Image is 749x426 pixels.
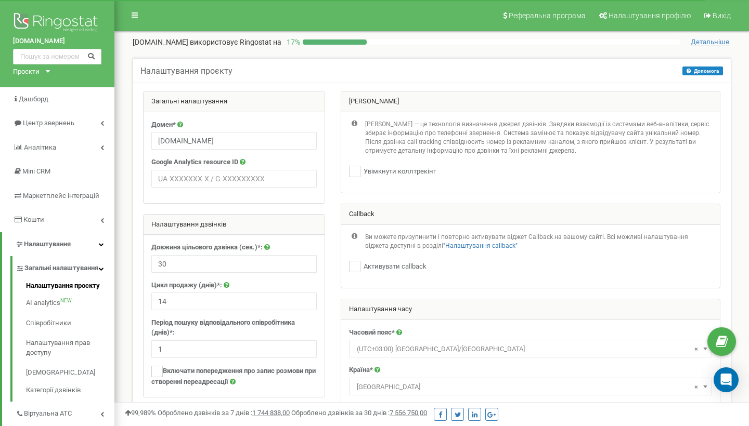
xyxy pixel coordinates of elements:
[360,167,436,177] label: Увімкнути коллтрекінг
[26,333,114,363] a: Налаштування прав доступу
[443,242,518,249] a: "Налаштування callback"
[16,256,114,277] a: Загальні налаштування
[349,340,712,357] span: (UTC+03:00) Europe/Kiev
[151,243,263,252] label: Довжина цільового дзвінка (сек.)*:
[125,409,156,417] span: 99,989%
[151,281,222,290] label: Цикл продажу (днів)*:
[353,342,708,356] span: (UTC+03:00) Europe/Kiev
[365,120,712,156] p: [PERSON_NAME] — це технологія визначення джерел дзвінків. Завдяки взаємодії із системами веб-анал...
[13,49,101,64] input: Пошук за номером
[140,66,233,76] h5: Налаштування проєкту
[281,37,303,47] p: 17 %
[509,11,586,20] span: Реферальна програма
[353,380,708,394] span: Ukraine
[13,67,40,77] div: Проєкти
[341,299,720,320] div: Налаштування часу
[151,318,317,337] label: Період пошуку відповідального співробітника (днів)*:
[23,216,44,223] span: Кошти
[26,313,114,334] a: Співробітники
[23,192,99,199] span: Маркетплейс інтеграцій
[24,240,71,248] span: Налаштування
[691,38,729,46] span: Детальніше
[151,157,238,167] label: Google Analytics resource ID
[151,170,317,188] input: UA-XXXXXXX-X / G-XXXXXXXXX
[682,66,723,75] button: Допомога
[151,132,317,150] input: example.com
[714,367,739,392] div: Open Intercom Messenger
[341,91,720,112] div: [PERSON_NAME]
[144,215,325,235] div: Налаштування дзвінків
[24,263,98,273] span: Загальні налаштування
[694,342,698,356] span: ×
[609,11,691,20] span: Налаштування профілю
[26,281,114,294] a: Налаштування проєкту
[713,11,731,20] span: Вихід
[26,363,114,383] a: [DEMOGRAPHIC_DATA]
[24,143,56,151] span: Аналiтика
[26,293,114,313] a: AI analyticsNEW
[365,233,712,250] p: Ви можете призупинити і повторно активувати віджет Callback на вашому сайті. Всі можливі налаштув...
[26,383,114,395] a: Категорії дзвінків
[133,37,281,47] p: [DOMAIN_NAME]
[19,95,48,103] span: Дашборд
[158,409,290,417] span: Оброблено дзвінків за 7 днів :
[13,36,101,46] a: [DOMAIN_NAME]
[151,366,317,387] label: Включати попередження про запис розмови при створенні переадресації
[291,409,427,417] span: Оброблено дзвінків за 30 днів :
[390,409,427,417] u: 7 556 750,00
[16,402,114,423] a: Віртуальна АТС
[24,409,72,419] span: Віртуальна АТС
[23,119,74,127] span: Центр звернень
[349,365,373,375] label: Країна*
[341,204,720,225] div: Callback
[2,232,114,257] a: Налаштування
[190,38,281,46] span: використовує Ringostat на
[13,10,101,36] img: Ringostat logo
[144,91,325,112] div: Загальні налаштування
[360,262,427,272] label: Активувати callback
[694,380,698,394] span: ×
[252,409,290,417] u: 1 744 838,00
[22,167,50,175] span: Mini CRM
[151,120,176,130] label: Домен*
[349,328,395,338] label: Часовий пояс*
[349,378,712,395] span: Ukraine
